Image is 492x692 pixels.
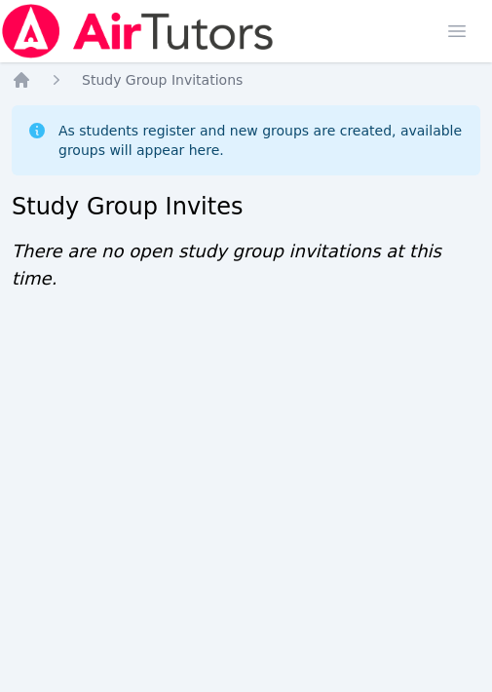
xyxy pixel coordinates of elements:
[12,70,480,90] nav: Breadcrumb
[12,241,441,288] span: There are no open study group invitations at this time.
[82,72,243,88] span: Study Group Invitations
[82,70,243,90] a: Study Group Invitations
[58,121,465,160] div: As students register and new groups are created, available groups will appear here.
[12,191,480,222] h2: Study Group Invites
